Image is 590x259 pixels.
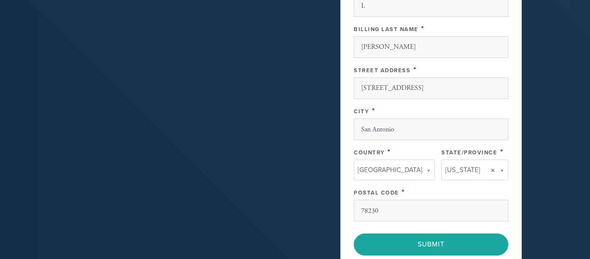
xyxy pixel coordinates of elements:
[358,164,422,176] span: [GEOGRAPHIC_DATA]
[402,187,405,197] span: This field is required.
[354,233,508,255] input: Submit
[354,189,399,196] label: Postal Code
[441,160,508,180] a: [US_STATE]
[354,149,385,156] label: Country
[354,67,410,74] label: Street Address
[500,147,504,157] span: This field is required.
[387,147,391,157] span: This field is required.
[441,149,497,156] label: State/Province
[413,65,417,74] span: This field is required.
[372,106,375,115] span: This field is required.
[354,26,419,33] label: Billing Last Name
[354,108,369,115] label: City
[445,164,480,176] span: [US_STATE]
[421,24,425,33] span: This field is required.
[354,160,435,180] a: [GEOGRAPHIC_DATA]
